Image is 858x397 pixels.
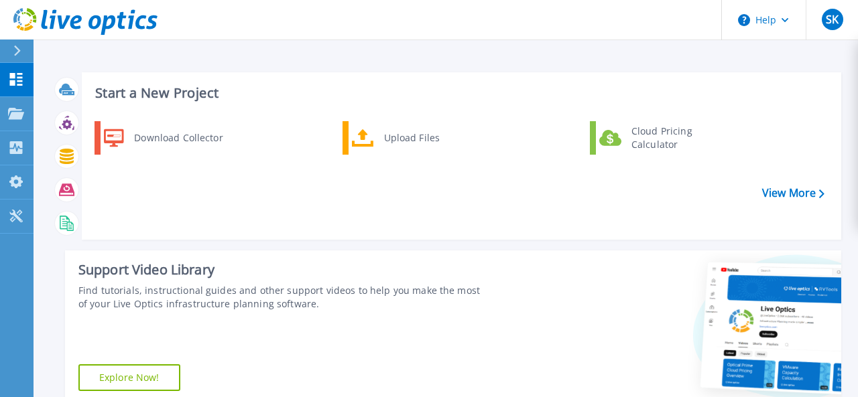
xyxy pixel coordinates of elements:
[127,125,229,151] div: Download Collector
[78,364,180,391] a: Explore Now!
[377,125,477,151] div: Upload Files
[826,14,839,25] span: SK
[590,121,727,155] a: Cloud Pricing Calculator
[95,121,232,155] a: Download Collector
[95,86,824,100] h3: Start a New Project
[625,125,724,151] div: Cloud Pricing Calculator
[343,121,480,155] a: Upload Files
[78,284,482,311] div: Find tutorials, instructional guides and other support videos to help you make the most of your L...
[78,261,482,279] div: Support Video Library
[762,187,824,200] a: View More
